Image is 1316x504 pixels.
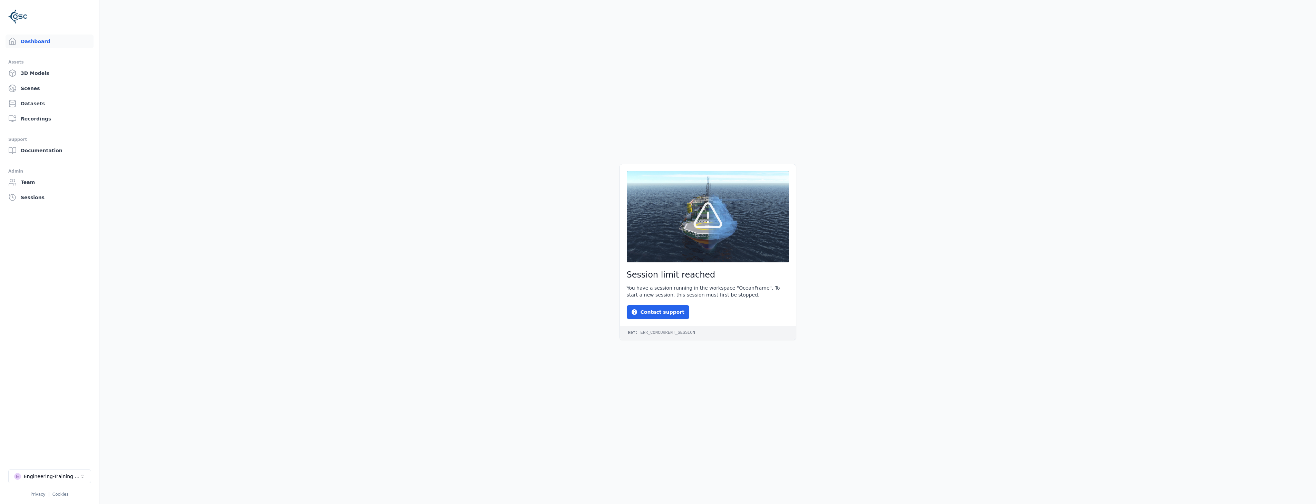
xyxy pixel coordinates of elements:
[6,81,94,95] a: Scenes
[6,66,94,80] a: 3D Models
[6,144,94,157] a: Documentation
[52,492,69,497] a: Cookies
[627,284,789,298] div: You have a session running in the workspace "OceanFrame". To start a new session, this session mu...
[6,97,94,110] a: Datasets
[6,112,94,126] a: Recordings
[48,492,50,497] span: |
[8,469,91,483] button: Select a workspace
[30,492,45,497] a: Privacy
[6,175,94,189] a: Team
[6,35,94,48] a: Dashboard
[627,269,789,280] h2: Session limit reached
[620,326,796,340] code: ERR_CONCURRENT_SESSION
[6,191,94,204] a: Sessions
[24,473,80,480] div: Engineering-Training (SSO Staging)
[8,167,91,175] div: Admin
[628,330,638,335] strong: Ref:
[14,473,21,480] div: E
[8,7,28,26] img: Logo
[8,58,91,66] div: Assets
[627,305,689,319] button: Contact support
[8,135,91,144] div: Support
